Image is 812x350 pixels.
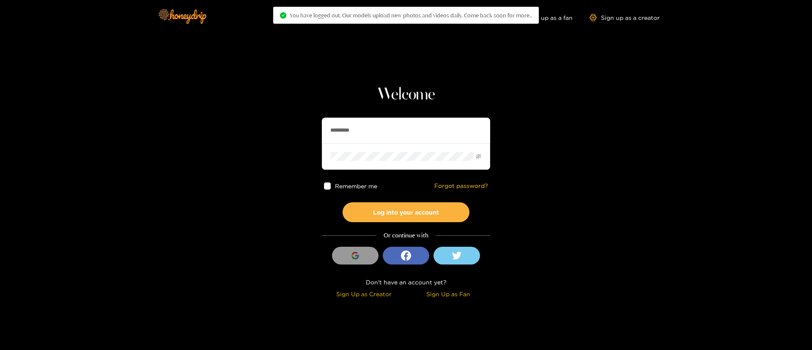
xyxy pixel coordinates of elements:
span: Remember me [335,183,378,189]
span: You have logged out. Our models upload new photos and videos daily. Come back soon for more.. [290,12,532,19]
a: Sign up as a creator [590,14,660,21]
div: Sign Up as Creator [324,289,404,299]
span: eye-invisible [476,154,481,159]
h1: Welcome [322,85,490,105]
div: Sign Up as Fan [408,289,488,299]
a: Forgot password? [434,182,488,190]
button: Log into your account [343,202,469,222]
div: Don't have an account yet? [322,277,490,287]
span: check-circle [280,12,286,19]
a: Sign up as a fan [515,14,573,21]
div: Or continue with [322,231,490,240]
